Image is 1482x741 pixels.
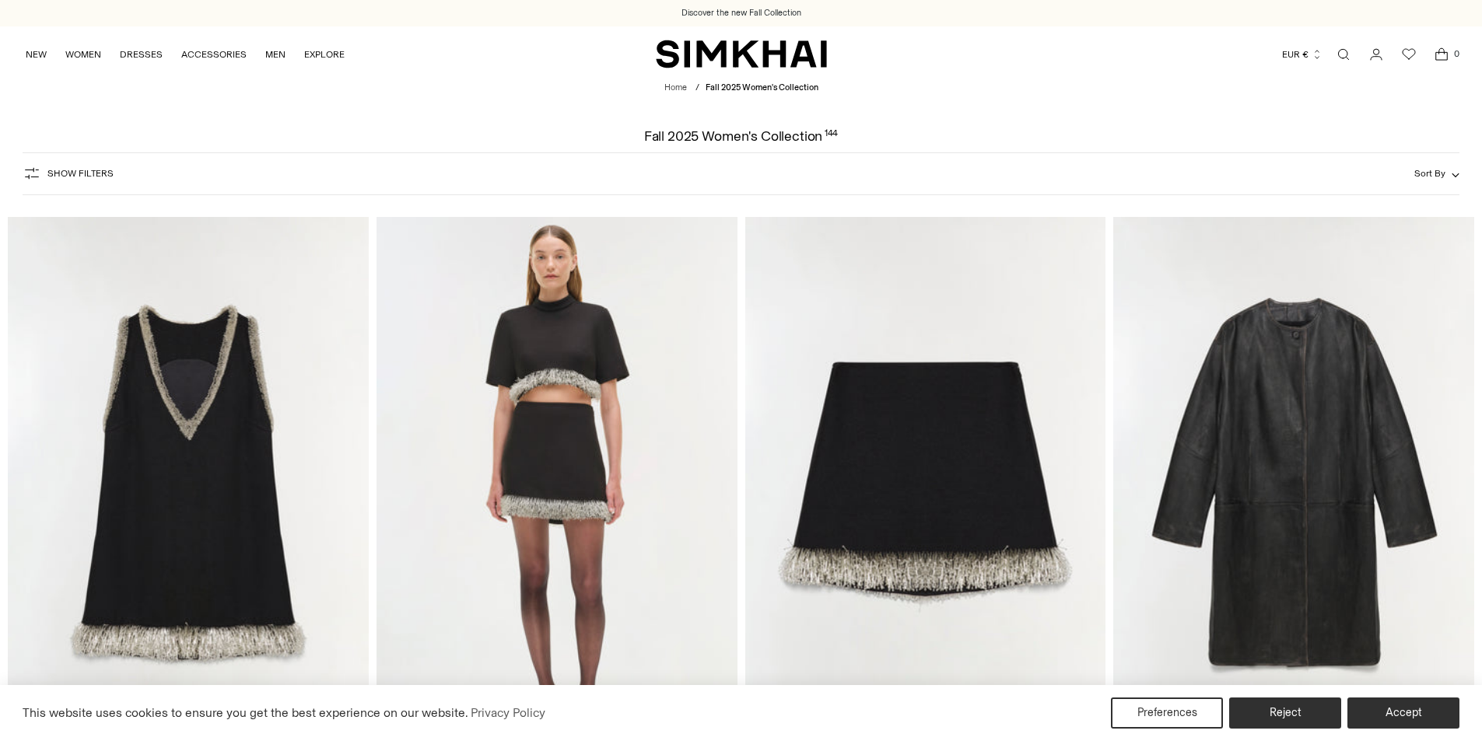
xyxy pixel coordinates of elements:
[656,39,827,69] a: SIMKHAI
[1111,697,1223,729] button: Preferences
[1426,39,1457,70] a: Open cart modal
[644,129,838,143] h1: Fall 2025 Women's Collection
[468,701,548,725] a: Privacy Policy (opens in a new tab)
[26,37,47,72] a: NEW
[1282,37,1323,72] button: EUR €
[265,37,286,72] a: MEN
[1449,47,1463,61] span: 0
[23,161,114,186] button: Show Filters
[664,82,687,93] a: Home
[1347,697,1459,729] button: Accept
[181,37,247,72] a: ACCESSORIES
[23,705,468,720] span: This website uses cookies to ensure you get the best experience on our website.
[695,82,699,95] div: /
[1361,39,1392,70] a: Go to the account page
[706,82,818,93] span: Fall 2025 Women's Collection
[1414,168,1445,179] span: Sort By
[120,37,163,72] a: DRESSES
[47,168,114,179] span: Show Filters
[1328,39,1359,70] a: Open search modal
[65,37,101,72] a: WOMEN
[664,82,818,95] nav: breadcrumbs
[1229,697,1341,729] button: Reject
[681,7,801,19] a: Discover the new Fall Collection
[1393,39,1424,70] a: Wishlist
[304,37,345,72] a: EXPLORE
[825,129,839,143] div: 144
[1414,165,1459,182] button: Sort By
